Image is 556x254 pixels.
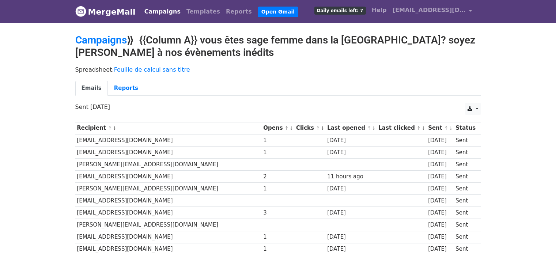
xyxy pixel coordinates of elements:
a: Help [369,3,390,18]
div: [DATE] [327,245,375,253]
td: [EMAIL_ADDRESS][DOMAIN_NAME] [75,231,262,243]
td: Sent [454,195,477,207]
div: [DATE] [428,185,452,193]
a: Templates [184,4,223,19]
h2: ⟫ {{Column A}} vous êtes sage femme dans la [GEOGRAPHIC_DATA]? soyez [PERSON_NAME] à nos évènemen... [75,34,481,58]
td: Sent [454,183,477,195]
a: ↓ [113,125,117,131]
a: ↓ [449,125,453,131]
a: ↑ [417,125,421,131]
a: [EMAIL_ADDRESS][DOMAIN_NAME] [390,3,475,20]
div: 1 [263,136,292,145]
div: 1 [263,148,292,157]
td: [EMAIL_ADDRESS][DOMAIN_NAME] [75,195,262,207]
td: [PERSON_NAME][EMAIL_ADDRESS][DOMAIN_NAME] [75,158,262,170]
td: Sent [454,134,477,146]
td: Sent [454,171,477,183]
a: Campaigns [141,4,184,19]
span: Daily emails left: 7 [314,7,366,15]
div: 1 [263,245,292,253]
div: [DATE] [428,160,452,169]
div: [DATE] [327,233,375,241]
th: Last clicked [377,122,427,134]
a: ↑ [285,125,289,131]
div: 3 [263,209,292,217]
div: [DATE] [327,148,375,157]
div: [DATE] [428,136,452,145]
a: Daily emails left: 7 [311,3,369,18]
a: ↑ [316,125,320,131]
th: Last opened [325,122,377,134]
div: [DATE] [428,245,452,253]
div: 1 [263,233,292,241]
div: 1 [263,185,292,193]
div: [DATE] [428,148,452,157]
a: ↓ [372,125,376,131]
td: Sent [454,207,477,219]
a: ↓ [290,125,294,131]
td: Sent [454,219,477,231]
td: [PERSON_NAME][EMAIL_ADDRESS][DOMAIN_NAME] [75,219,262,231]
a: Feuille de calcul sans titre [114,66,190,73]
img: MergeMail logo [75,6,86,17]
td: [EMAIL_ADDRESS][DOMAIN_NAME] [75,171,262,183]
th: Opens [262,122,295,134]
p: Spreadsheet: [75,66,481,73]
td: Sent [454,146,477,158]
td: [EMAIL_ADDRESS][DOMAIN_NAME] [75,146,262,158]
td: Sent [454,231,477,243]
a: ↑ [367,125,371,131]
a: Emails [75,81,108,96]
a: Campaigns [75,34,127,46]
td: [EMAIL_ADDRESS][DOMAIN_NAME] [75,134,262,146]
th: Clicks [294,122,325,134]
div: [DATE] [327,136,375,145]
span: [EMAIL_ADDRESS][DOMAIN_NAME] [393,6,466,15]
a: ↓ [321,125,325,131]
th: Status [454,122,477,134]
a: Open Gmail [258,7,298,17]
a: ↓ [421,125,425,131]
a: ↑ [108,125,112,131]
div: 2 [263,173,292,181]
div: [DATE] [428,221,452,229]
a: Reports [223,4,255,19]
div: [DATE] [428,173,452,181]
div: [DATE] [428,197,452,205]
th: Sent [426,122,454,134]
a: Reports [108,81,144,96]
div: [DATE] [327,209,375,217]
td: Sent [454,158,477,170]
div: [DATE] [428,209,452,217]
td: [EMAIL_ADDRESS][DOMAIN_NAME] [75,207,262,219]
td: [PERSON_NAME][EMAIL_ADDRESS][DOMAIN_NAME] [75,183,262,195]
a: ↑ [444,125,448,131]
div: 11 hours ago [327,173,375,181]
div: [DATE] [327,185,375,193]
a: MergeMail [75,4,136,19]
p: Sent [DATE] [75,103,481,111]
th: Recipient [75,122,262,134]
div: [DATE] [428,233,452,241]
